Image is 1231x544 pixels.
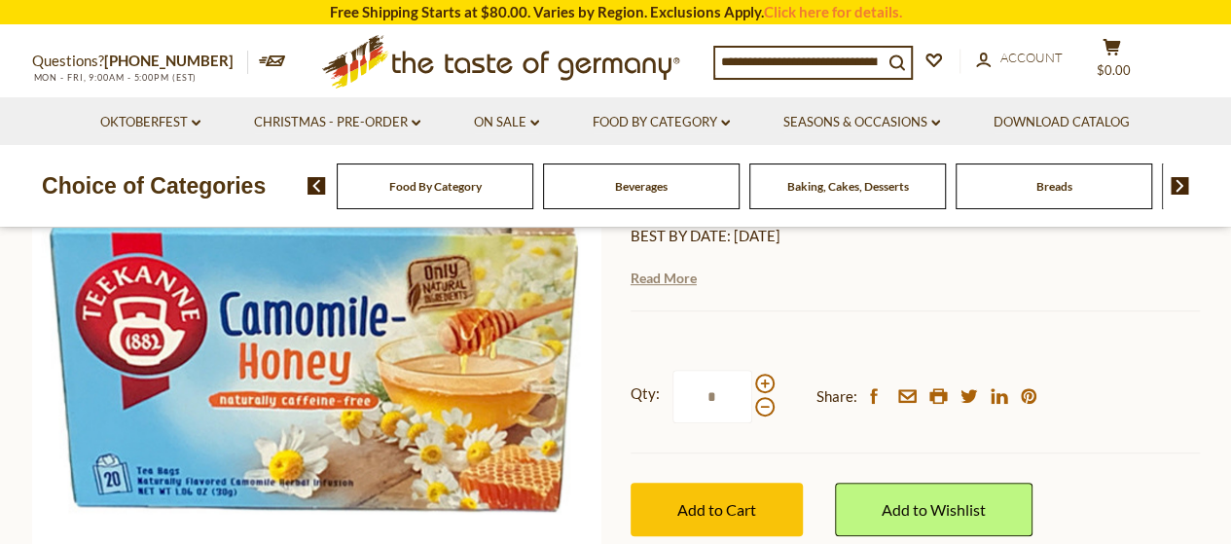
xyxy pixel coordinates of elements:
[104,52,234,69] a: [PHONE_NUMBER]
[631,269,697,288] a: Read More
[1083,38,1141,87] button: $0.00
[593,112,730,133] a: Food By Category
[1171,177,1189,195] img: next arrow
[787,179,909,194] a: Baking, Cakes, Desserts
[615,179,668,194] a: Beverages
[783,112,940,133] a: Seasons & Occasions
[764,3,902,20] a: Click here for details.
[254,112,420,133] a: Christmas - PRE-ORDER
[100,112,200,133] a: Oktoberfest
[631,224,1200,248] p: BEST BY DATE: [DATE]
[1000,50,1063,65] span: Account
[835,483,1032,536] a: Add to Wishlist
[389,179,482,194] a: Food By Category
[1097,62,1131,78] span: $0.00
[677,500,756,519] span: Add to Cart
[672,370,752,423] input: Qty:
[994,112,1130,133] a: Download Catalog
[1036,179,1072,194] a: Breads
[32,72,198,83] span: MON - FRI, 9:00AM - 5:00PM (EST)
[631,381,660,406] strong: Qty:
[308,177,326,195] img: previous arrow
[474,112,539,133] a: On Sale
[32,49,248,74] p: Questions?
[976,48,1063,69] a: Account
[816,384,857,409] span: Share:
[631,483,803,536] button: Add to Cart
